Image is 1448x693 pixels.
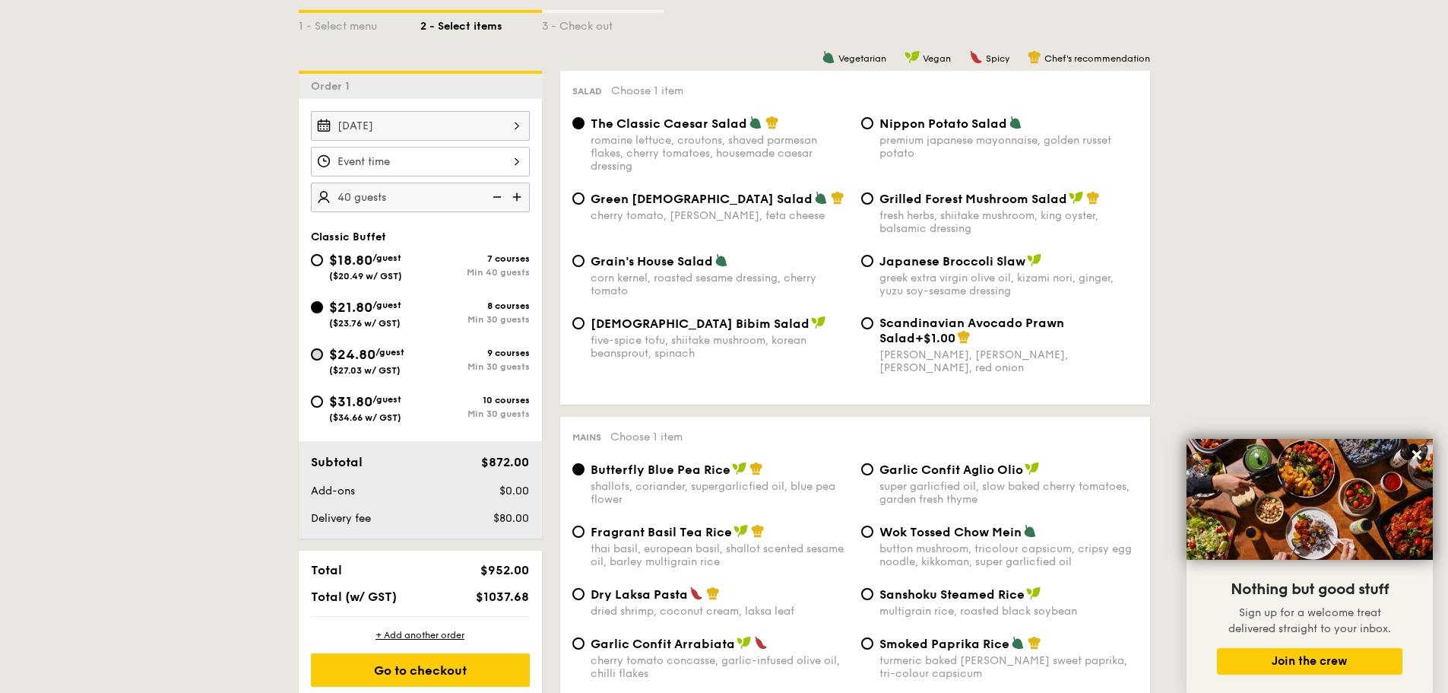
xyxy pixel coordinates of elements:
[372,253,401,263] span: /guest
[879,316,1064,345] span: Scandinavian Avocado Prawn Salad
[372,394,401,405] span: /guest
[831,191,844,205] img: icon-chef-hat.a58ddaea.svg
[1028,50,1041,64] img: icon-chef-hat.a58ddaea.svg
[1217,648,1402,675] button: Join the crew
[591,463,730,477] span: Butterfly Blue Pea Rice
[420,13,542,34] div: 2 - Select items
[879,525,1022,539] span: Wok Tossed Chow Mein
[311,301,323,313] input: $21.80/guest($23.76 w/ GST)8 coursesMin 30 guests
[689,587,703,600] img: icon-spicy.37a8142b.svg
[879,116,1007,131] span: Nippon Potato Salad
[507,183,530,211] img: icon-add.58712e84.svg
[329,412,401,423] span: ($34.66 w/ GST)
[311,563,342,577] span: Total
[329,393,372,410] span: $31.80
[1228,606,1391,635] span: Sign up for a welcome treat delivered straight to your inbox.
[861,637,873,650] input: Smoked Paprika Riceturmeric baked [PERSON_NAME] sweet paprika, tri-colour capsicum
[480,563,529,577] span: $952.00
[591,116,747,131] span: The Classic Caesar Salad
[765,116,779,129] img: icon-chef-hat.a58ddaea.svg
[311,455,363,469] span: Subtotal
[591,480,849,506] div: shallots, coriander, supergarlicfied oil, blue pea flower
[591,192,813,206] span: Green [DEMOGRAPHIC_DATA] Salad
[879,605,1138,618] div: multigrain rice, roasted black soybean
[484,183,507,211] img: icon-reduce.1d2dbef1.svg
[420,395,530,405] div: 10 courses
[420,300,530,311] div: 8 courses
[591,587,688,602] span: Dry Laksa Pasta
[822,50,835,64] img: icon-vegetarian.fe4039eb.svg
[879,209,1138,235] div: fresh herbs, shiitake mushroom, king oyster, balsamic dressing
[1069,191,1084,205] img: icon-vegan.f8ff3823.svg
[329,365,401,376] span: ($27.03 w/ GST)
[311,590,397,604] span: Total (w/ GST)
[572,432,601,443] span: Mains
[737,636,752,650] img: icon-vegan.f8ff3823.svg
[861,588,873,600] input: Sanshoku Steamed Ricemultigrain rice, roasted black soybean
[499,485,529,497] span: $0.00
[591,254,713,269] span: Grain's House Salad
[329,318,401,329] span: ($23.76 w/ GST)
[879,192,1067,206] span: Grilled Forest Mushroom Salad
[915,331,955,345] span: +$1.00
[591,272,849,297] div: corn kernel, roasted sesame dressing, cherry tomato
[572,192,585,205] input: Green [DEMOGRAPHIC_DATA] Saladcherry tomato, [PERSON_NAME], feta cheese
[311,147,530,176] input: Event time
[879,134,1138,160] div: premium japanese mayonnaise, golden russet potato
[420,267,530,278] div: Min 40 guests
[572,588,585,600] input: Dry Laksa Pastadried shrimp, coconut cream, laksa leaf
[591,209,849,222] div: cherry tomato, [PERSON_NAME], feta cheese
[591,134,849,173] div: romaine lettuce, croutons, shaved parmesan flakes, cherry tomatoes, housemade caesar dressing
[879,254,1025,269] span: Japanese Broccoli Slaw
[420,348,530,358] div: 9 courses
[420,361,530,372] div: Min 30 guests
[375,347,404,358] span: /guest
[420,408,530,419] div: Min 30 guests
[1027,253,1042,267] img: icon-vegan.f8ff3823.svg
[754,636,768,650] img: icon-spicy.37a8142b.svg
[861,117,873,129] input: Nippon Potato Saladpremium japanese mayonnaise, golden russet potato
[905,50,920,64] img: icon-vegan.f8ff3823.svg
[732,462,747,475] img: icon-vegan.f8ff3823.svg
[879,348,1138,374] div: [PERSON_NAME], [PERSON_NAME], [PERSON_NAME], red onion
[1026,587,1041,600] img: icon-vegan.f8ff3823.svg
[749,462,763,475] img: icon-chef-hat.a58ddaea.svg
[572,526,585,538] input: Fragrant Basil Tea Ricethai basil, european basil, shallot scented sesame oil, barley multigrain ...
[542,13,664,34] div: 3 - Check out
[879,637,1009,651] span: Smoked Paprika Rice
[311,653,530,687] div: Go to checkout
[591,637,735,651] span: Garlic Confit Arrabiata
[476,590,529,604] span: $1037.68
[610,431,683,443] span: Choose 1 item
[969,50,983,64] img: icon-spicy.37a8142b.svg
[957,330,971,344] img: icon-chef-hat.a58ddaea.svg
[311,348,323,361] input: $24.80/guest($27.03 w/ GST)9 coursesMin 30 guests
[329,271,402,281] span: ($20.49 w/ GST)
[1044,53,1150,64] span: Chef's recommendation
[572,637,585,650] input: Garlic Confit Arrabiatacherry tomato concasse, garlic-infused olive oil, chilli flakes
[299,13,420,34] div: 1 - Select menu
[838,53,886,64] span: Vegetarian
[706,587,720,600] img: icon-chef-hat.a58ddaea.svg
[420,314,530,325] div: Min 30 guests
[311,80,356,93] span: Order 1
[329,299,372,316] span: $21.80
[591,542,849,568] div: thai basil, european basil, shallot scented sesame oil, barley multigrain rice
[879,587,1025,602] span: Sanshoku Steamed Rice
[420,253,530,264] div: 7 courses
[811,316,826,329] img: icon-vegan.f8ff3823.svg
[879,542,1138,568] div: button mushroom, tricolour capsicum, cripsy egg noodle, kikkoman, super garlicfied oil
[861,463,873,475] input: Garlic Confit Aglio Oliosuper garlicfied oil, slow baked cherry tomatoes, garden fresh thyme
[481,455,529,469] span: $872.00
[1187,439,1433,560] img: DSC07876-Edit02-Large.jpeg
[591,525,732,539] span: Fragrant Basil Tea Rice
[372,300,401,310] span: /guest
[734,524,749,538] img: icon-vegan.f8ff3823.svg
[879,654,1138,680] div: turmeric baked [PERSON_NAME] sweet paprika, tri-colour capsicum
[1023,524,1037,538] img: icon-vegetarian.fe4039eb.svg
[879,480,1138,506] div: super garlicfied oil, slow baked cherry tomatoes, garden fresh thyme
[329,346,375,363] span: $24.80
[1011,636,1025,650] img: icon-vegetarian.fe4039eb.svg
[572,117,585,129] input: The Classic Caesar Saladromaine lettuce, croutons, shaved parmesan flakes, cherry tomatoes, house...
[329,252,372,269] span: $18.80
